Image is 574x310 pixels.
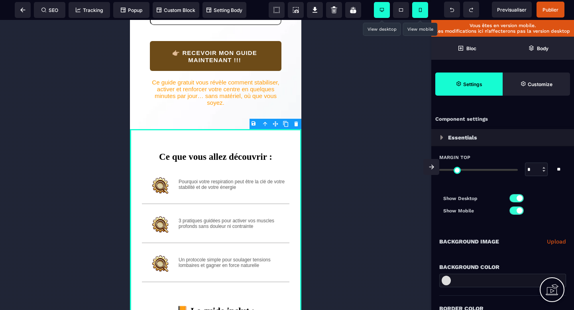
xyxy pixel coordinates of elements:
span: Settings [435,73,503,96]
img: bd2dbc017025885eb26d68fd8e748303_1F572D9D-6342-4DA2-91B5-4F1FFF7393A9_copie.PNG [20,155,41,176]
span: Screenshot [288,2,304,18]
p: Vous êtes en version mobile. [435,23,570,28]
p: Show Desktop [443,194,503,202]
img: bd2dbc017025885eb26d68fd8e748303_1F572D9D-6342-4DA2-91B5-4F1FFF7393A9_copie.PNG [20,194,41,215]
strong: Settings [463,81,482,87]
img: loading [440,135,443,140]
span: Publier [543,7,558,13]
strong: Customize [528,81,552,87]
button: 👉🏼 RECEVOIR MON GUIDE MAINTENANT !!! [20,21,151,51]
div: Component settings [431,112,574,127]
text: 3 pratiques guidées pour activer vos muscles profonds sans douleur ni contrainte [49,194,159,221]
p: Show Mobile [443,207,503,215]
span: Tracking [76,7,103,13]
text: Ce que vous allez découvrir : [22,125,150,145]
span: Open Blocks [431,37,503,60]
strong: Body [537,45,548,51]
div: Background Color [439,262,566,272]
span: Setting Body [206,7,242,13]
p: Essentials [448,133,477,142]
text: Un protocole simple pour soulager tensions lombaires et gagner en force naturelle [49,233,159,260]
span: Custom Block [157,7,195,13]
span: View components [269,2,285,18]
text: 📙 Le guide inclut : [12,279,159,299]
span: Margin Top [439,154,470,161]
p: Les modifications ici n’affecterons pas la version desktop [435,28,570,34]
span: SEO [41,7,58,13]
span: Open Layer Manager [503,37,574,60]
p: Background Image [439,237,499,246]
span: Popup [121,7,142,13]
span: Open Style Manager [503,73,570,96]
span: Previsualiser [497,7,527,13]
span: Preview [492,2,532,18]
strong: Bloc [466,45,476,51]
text: Pourquoi votre respiration peut être la clé de votre stabilité et de votre énergie [49,155,159,182]
a: Upload [547,237,566,246]
text: Ce guide gratuit vous révèle comment stabiliser, activer et renforcer votre centre en quelques mi... [20,59,151,86]
img: bd2dbc017025885eb26d68fd8e748303_1F572D9D-6342-4DA2-91B5-4F1FFF7393A9_copie.PNG [20,233,41,254]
